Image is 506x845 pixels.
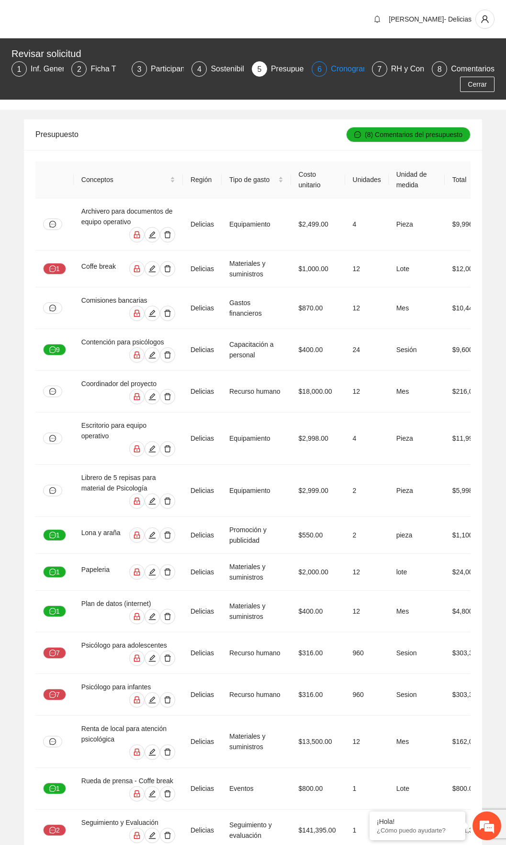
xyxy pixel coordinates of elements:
span: message [49,305,56,311]
div: Papeleria [81,564,120,580]
button: delete [160,389,175,404]
div: Inf. General [31,61,79,77]
td: 960 [345,632,389,674]
button: message1 [43,529,66,541]
button: edit [145,651,160,666]
button: message7 [43,689,66,700]
span: lock [130,393,144,400]
td: Capacitación a personal [222,329,291,371]
button: delete [160,828,175,843]
span: delete [160,351,175,359]
div: Ficha T [90,61,124,77]
span: message [49,785,56,793]
span: lock [130,309,144,317]
td: 12 [345,591,389,632]
span: delete [160,393,175,400]
span: lock [130,654,144,662]
span: lock [130,231,144,239]
button: lock [129,261,145,276]
div: Sostenibilidad [211,61,266,77]
textarea: Escriba su mensaje y pulse “Intro” [5,262,182,295]
span: delete [160,497,175,505]
span: lock [130,531,144,539]
td: Delicias [183,554,222,591]
span: delete [160,265,175,273]
td: $4,800.00 [445,591,503,632]
td: Delicias [183,517,222,554]
button: delete [160,527,175,543]
td: lote [389,554,445,591]
td: 12 [345,287,389,329]
div: Librero de 5 repisas para material de Psicología [81,472,175,493]
td: $24,000.00 [445,554,503,591]
div: 3Participantes [132,61,184,77]
button: delete [160,441,175,457]
td: $1,000.00 [291,251,345,287]
td: Sesion [389,674,445,716]
td: pieza [389,517,445,554]
div: Coordinador del proyecto [81,378,175,389]
td: Delicias [183,412,222,465]
td: Materiales y suministros [222,554,291,591]
button: delete [160,651,175,666]
div: 1Inf. General [11,61,64,77]
div: Archivero para documentos de equipo operativo [81,206,175,227]
th: Región [183,161,222,198]
button: message [43,485,62,496]
button: message1 [43,263,66,274]
button: delete [160,786,175,801]
div: 4Sostenibilidad [191,61,244,77]
div: RH y Consultores [391,61,459,77]
span: 8 [438,65,442,73]
td: $216,000.00 [445,371,503,412]
button: delete [160,493,175,509]
td: Mes [389,371,445,412]
span: edit [145,351,159,359]
div: Psicólogo para infantes [81,682,175,692]
div: Minimizar ventana de chat en vivo [157,5,180,28]
span: message [49,388,56,395]
span: edit [145,654,159,662]
span: delete [160,309,175,317]
td: Delicias [183,371,222,412]
td: Delicias [183,716,222,768]
button: delete [160,261,175,276]
button: lock [129,306,145,321]
td: $2,999.00 [291,465,345,517]
div: Contención para psicólogos [81,337,175,347]
span: edit [145,568,159,576]
td: Delicias [183,198,222,251]
button: message [43,736,62,747]
span: message [49,487,56,494]
td: Materiales y suministros [222,591,291,632]
td: Materiales y suministros [222,251,291,287]
td: Mes [389,591,445,632]
td: 12 [345,554,389,591]
td: Eventos [222,768,291,810]
button: message(8) Comentarios del presupuesto [346,127,471,142]
span: edit [145,231,159,239]
span: edit [145,265,159,273]
span: [PERSON_NAME]- Delicias [389,15,472,23]
span: delete [160,231,175,239]
button: lock [129,744,145,760]
td: $800.00 [445,768,503,810]
span: 5 [257,65,261,73]
button: edit [145,828,160,843]
button: lock [129,692,145,708]
td: $162,000.00 [445,716,503,768]
span: message [49,532,56,539]
div: Comisiones bancarias [81,295,175,306]
span: edit [145,497,159,505]
button: lock [129,389,145,404]
td: Delicias [183,632,222,674]
button: lock [129,786,145,801]
button: lock [129,441,145,457]
span: lock [130,790,144,798]
th: Unidades [345,161,389,198]
button: edit [145,692,160,708]
span: Estamos en línea. [56,128,132,225]
span: 2 [77,65,81,73]
button: edit [145,227,160,242]
td: $303,360.00 [445,632,503,674]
